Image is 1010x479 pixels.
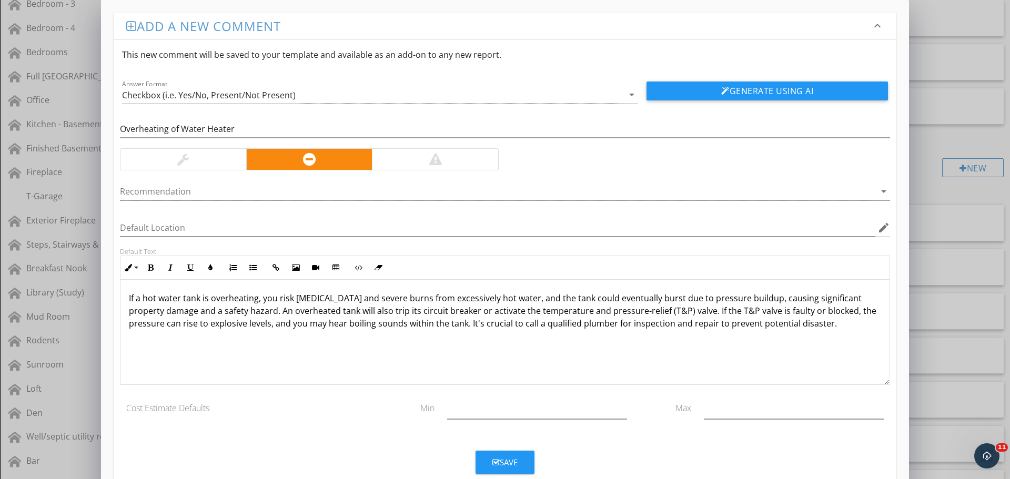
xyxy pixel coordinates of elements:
button: Bold (Ctrl+B) [140,258,160,278]
i: arrow_drop_down [877,185,890,198]
button: Save [476,451,534,474]
div: Checkbox (i.e. Yes/No, Present/Not Present) [122,90,296,100]
h3: Add a new comment [126,19,871,33]
button: Italic (Ctrl+I) [160,258,180,278]
i: edit [877,221,890,234]
button: Colors [200,258,220,278]
div: Cost Estimate Defaults [120,393,377,414]
i: keyboard_arrow_down [871,19,884,32]
input: Default Location [120,219,875,237]
div: Max [633,393,698,414]
button: Inline Style [120,258,140,278]
div: Save [492,456,518,468]
div: Default Text [120,247,890,256]
div: Min [377,393,441,414]
button: Underline (Ctrl+U) [180,258,200,278]
iframe: Intercom live chat [974,443,999,468]
input: Name [120,120,890,138]
button: Insert Video [306,258,326,278]
button: Generate Using AI [647,81,888,100]
i: arrow_drop_down [625,88,638,101]
span: 11 [996,443,1008,452]
div: This new comment will be saved to your template and available as an add-on to any new report. [114,40,896,69]
p: If a hot water tank is overheating, you risk [MEDICAL_DATA] and severe burns from excessively hot... [129,292,881,330]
